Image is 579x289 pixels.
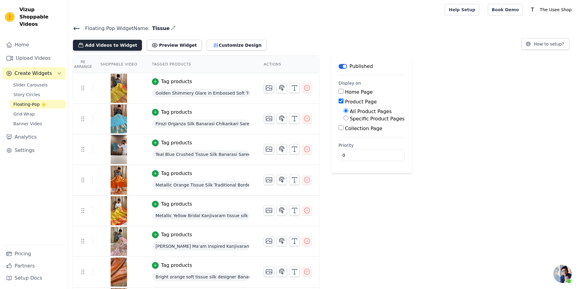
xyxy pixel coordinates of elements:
[152,242,249,250] span: [PERSON_NAME] Ma’am Inspired Kanjivaram Tissue Silk Gota Lace Work Saree
[13,92,40,98] span: Story Circles
[13,82,48,88] span: Slider Carousels
[13,101,46,107] span: Floating-Pop ⭐
[10,119,65,128] a: Banner Video
[531,7,534,13] text: T
[521,42,569,48] a: How to setup?
[15,70,52,77] span: Create Widgets
[110,74,127,103] img: vizup-images-0cd0.jpg
[161,139,192,146] div: Tag products
[2,52,65,64] a: Upload Videos
[10,90,65,99] a: Story Circles
[10,100,65,109] a: Floating-Pop ⭐
[528,4,574,15] button: T The Usee Shop
[152,109,192,116] button: Tag products
[110,166,127,195] img: vizup-images-c09d.jpg
[339,142,405,148] label: Priority
[339,80,361,86] legend: Display on
[73,56,93,73] th: Re Arrange
[521,38,569,50] button: How to setup?
[145,56,257,73] th: Tagged Products
[207,40,267,51] button: Customize Design
[264,236,274,246] button: Change Thumbnail
[13,111,35,117] span: Grid Wrap
[161,231,192,238] div: Tag products
[10,81,65,89] a: Slider Carousels
[264,205,274,216] button: Change Thumbnail
[264,144,274,154] button: Change Thumbnail
[152,231,192,238] button: Tag products
[2,248,65,260] a: Pricing
[152,181,249,189] span: Metallic Orange Tissue Silk Traditional Border Weave Banarasi Saree
[2,131,65,143] a: Analytics
[161,170,192,177] div: Tag products
[161,262,192,269] div: Tag products
[152,262,192,269] button: Tag products
[152,170,192,177] button: Tag products
[161,109,192,116] div: Tag products
[93,56,144,73] th: Shoppable Video
[264,113,274,124] button: Change Thumbnail
[345,89,373,95] label: Home Page
[2,272,65,284] a: Setup Docs
[152,200,192,208] button: Tag products
[10,110,65,118] a: Grid Wrap
[488,4,523,15] a: Book Demo
[350,63,373,70] p: Published
[13,121,42,127] span: Banner Video
[152,211,249,220] span: Metallic Yellow Bridal Kanjivaram tissue silk saree
[19,6,63,28] span: Vizup Shoppable Videos
[553,265,572,283] div: Open chat
[110,104,127,133] img: vizup-images-5de2.jpg
[537,4,574,15] p: The Usee Shop
[110,135,127,164] img: vizup-images-1431.jpg
[152,119,249,128] span: Firozi Organza Silk Banarasi Chikankari Saree
[350,109,392,114] label: All Product Pages
[110,227,127,256] img: vizup-images-abbc.jpg
[2,144,65,156] a: Settings
[80,25,150,32] span: Floating Pop Widget Name:
[152,273,249,281] span: Bright orange soft tissue silk designer Banarasi saree
[350,116,405,122] label: Specific Product Pages
[73,40,142,51] button: Add Videos to Widget
[445,4,479,15] a: Help Setup
[264,175,274,185] button: Change Thumbnail
[257,56,319,73] th: Actions
[152,89,249,97] span: Golden Shimmery Glare in Embossed Soft Tissue Silk Saree
[2,67,65,79] button: Create Widgets
[152,139,192,146] button: Tag products
[150,25,170,32] span: Tissue
[152,150,249,159] span: Teal Blue Crushed Tissue Silk Banarasi Saree
[171,24,176,32] div: Edit Name
[161,78,192,85] div: Tag products
[147,40,202,51] button: Preview Widget
[2,260,65,272] a: Partners
[5,12,15,22] img: Vizup
[161,200,192,208] div: Tag products
[264,267,274,277] button: Change Thumbnail
[152,78,192,85] button: Tag products
[264,83,274,93] button: Change Thumbnail
[345,126,382,131] label: Collection Page
[110,196,127,225] img: vizup-images-84a7.jpg
[2,39,65,51] a: Home
[345,99,377,105] label: Product Page
[110,257,127,287] img: vizup-images-e5dc.jpg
